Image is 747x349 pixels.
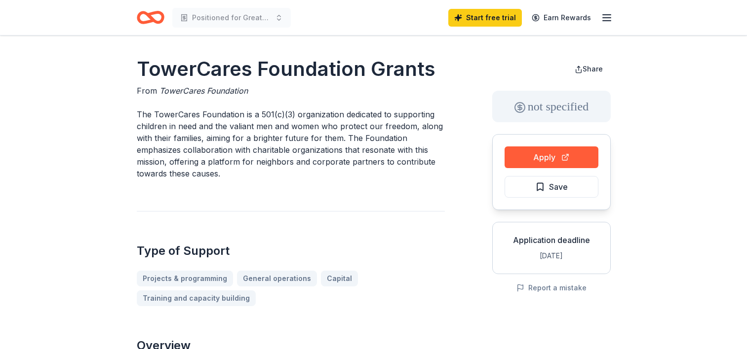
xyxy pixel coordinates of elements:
a: Training and capacity building [137,290,256,306]
button: Share [567,59,611,79]
a: Capital [321,271,358,286]
a: Home [137,6,164,29]
div: not specified [492,91,611,122]
div: From [137,85,445,97]
p: The TowerCares Foundation is a 501(c)(3) organization dedicated to supporting children in need an... [137,108,445,179]
button: Apply [505,146,598,168]
span: TowerCares Foundation [159,86,248,96]
a: Earn Rewards [526,9,597,27]
span: Save [549,180,568,193]
h1: TowerCares Foundation Grants [137,55,445,83]
span: Share [583,65,603,73]
button: Save [505,176,598,198]
a: Start free trial [448,9,522,27]
button: Report a mistake [516,282,587,294]
div: [DATE] [501,250,602,262]
button: Positioned for Greatness Youth Program [172,8,291,28]
a: General operations [237,271,317,286]
span: Positioned for Greatness Youth Program [192,12,271,24]
a: Projects & programming [137,271,233,286]
div: Application deadline [501,234,602,246]
h2: Type of Support [137,243,445,259]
